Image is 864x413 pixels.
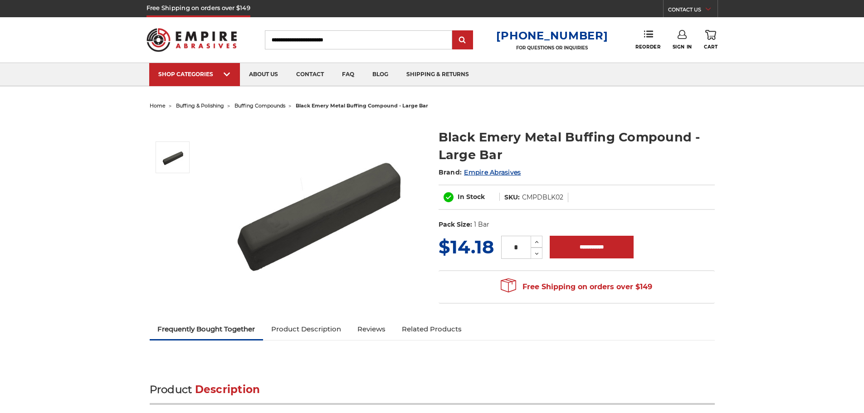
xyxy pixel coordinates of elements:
a: [PHONE_NUMBER] [496,29,608,42]
div: SHOP CATEGORIES [158,71,231,78]
a: buffing compounds [234,102,285,109]
a: Frequently Bought Together [150,319,264,339]
dt: Pack Size: [439,220,472,229]
span: Cart [704,44,718,50]
span: Product [150,383,192,396]
a: Reorder [635,30,660,49]
a: home [150,102,166,109]
img: Black Stainless Steel Buffing Compound [161,146,184,169]
a: faq [333,63,363,86]
a: Empire Abrasives [464,168,521,176]
a: Product Description [263,319,349,339]
span: black emery metal buffing compound - large bar [296,102,428,109]
a: blog [363,63,397,86]
span: Free Shipping on orders over $149 [501,278,652,296]
a: CONTACT US [668,5,718,17]
a: buffing & polishing [176,102,224,109]
span: $14.18 [439,236,494,258]
span: Reorder [635,44,660,50]
span: Brand: [439,168,462,176]
span: Sign In [673,44,692,50]
a: Cart [704,30,718,50]
span: In Stock [458,193,485,201]
a: Related Products [394,319,470,339]
p: FOR QUESTIONS OR INQUIRIES [496,45,608,51]
img: Empire Abrasives [146,22,237,58]
input: Submit [454,31,472,49]
dt: SKU: [504,193,520,202]
a: about us [240,63,287,86]
img: Black Stainless Steel Buffing Compound [227,119,409,300]
dd: CMPDBLK02 [522,193,563,202]
a: contact [287,63,333,86]
dd: 1 Bar [474,220,489,229]
span: Description [195,383,260,396]
a: shipping & returns [397,63,478,86]
h1: Black Emery Metal Buffing Compound - Large Bar [439,128,715,164]
a: Reviews [349,319,394,339]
